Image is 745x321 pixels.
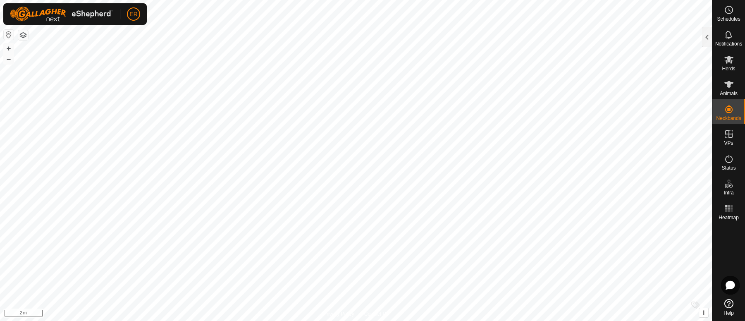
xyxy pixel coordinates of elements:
a: Privacy Policy [323,310,354,318]
span: Herds [722,66,735,71]
span: ER [129,10,137,19]
a: Help [712,296,745,319]
button: + [4,43,14,53]
button: – [4,54,14,64]
button: i [699,308,708,317]
span: Notifications [715,41,742,46]
span: Infra [724,190,733,195]
span: Schedules [717,17,740,22]
span: Heatmap [719,215,739,220]
a: Contact Us [364,310,389,318]
span: VPs [724,141,733,146]
button: Map Layers [18,30,28,40]
span: Help [724,311,734,316]
span: Status [721,165,735,170]
span: i [703,309,704,316]
span: Neckbands [716,116,741,121]
button: Reset Map [4,30,14,40]
span: Animals [720,91,738,96]
img: Gallagher Logo [10,7,113,22]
